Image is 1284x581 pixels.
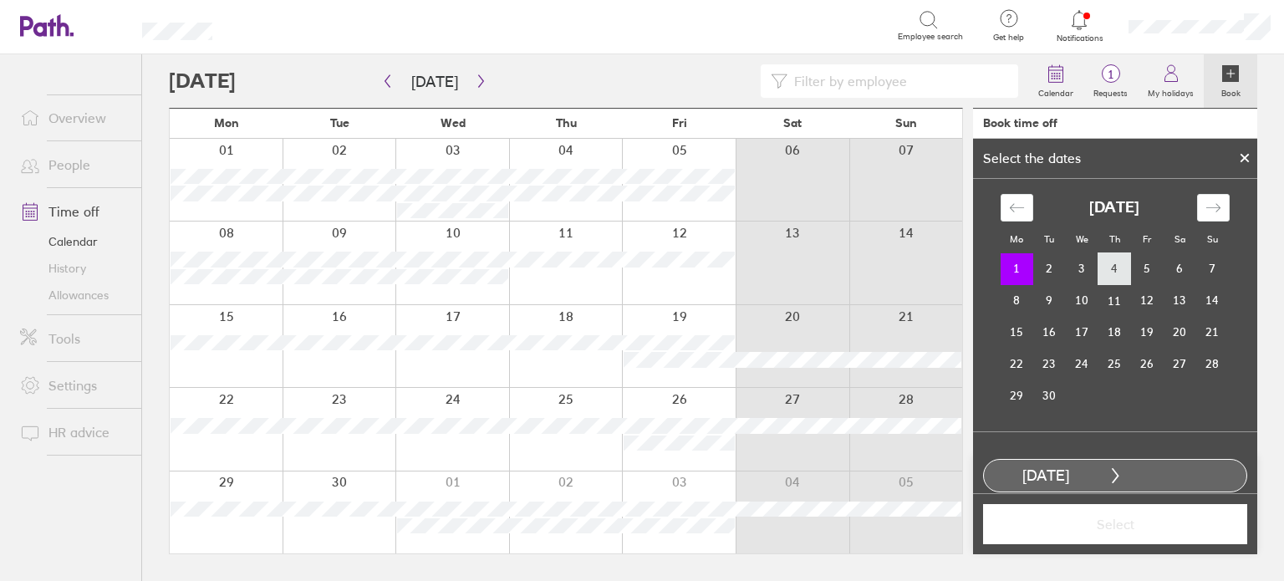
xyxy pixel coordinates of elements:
a: HR advice [7,415,141,449]
label: Calendar [1028,84,1083,99]
span: Tue [330,116,349,130]
td: Choose Saturday, September 27, 2025 as your check-out date. It’s available. [1164,349,1196,380]
td: Choose Monday, September 22, 2025 as your check-out date. It’s available. [1001,349,1033,380]
td: Choose Friday, September 19, 2025 as your check-out date. It’s available. [1131,317,1164,349]
td: Choose Tuesday, September 9, 2025 as your check-out date. It’s available. [1033,285,1066,317]
td: Choose Wednesday, September 10, 2025 as your check-out date. It’s available. [1066,285,1098,317]
input: Filter by employee [787,65,1008,97]
span: Select [995,517,1236,532]
td: Choose Thursday, September 11, 2025 as your check-out date. It’s available. [1098,285,1131,317]
a: Calendar [1028,54,1083,108]
td: Choose Sunday, September 21, 2025 as your check-out date. It’s available. [1196,317,1229,349]
div: [DATE] [984,467,1108,485]
span: Mon [214,116,239,130]
div: Move forward to switch to the next month. [1197,194,1230,222]
small: We [1076,233,1088,245]
a: People [7,148,141,181]
td: Choose Thursday, September 25, 2025 as your check-out date. It’s available. [1098,349,1131,380]
small: Fr [1143,233,1151,245]
a: Settings [7,369,141,402]
td: Choose Wednesday, September 3, 2025 as your check-out date. It’s available. [1066,253,1098,285]
td: Choose Saturday, September 13, 2025 as your check-out date. It’s available. [1164,285,1196,317]
span: 1 [1083,68,1138,81]
a: My holidays [1138,54,1204,108]
td: Choose Tuesday, September 16, 2025 as your check-out date. It’s available. [1033,317,1066,349]
a: Tools [7,322,141,355]
td: Choose Thursday, September 18, 2025 as your check-out date. It’s available. [1098,317,1131,349]
td: Choose Tuesday, September 2, 2025 as your check-out date. It’s available. [1033,253,1066,285]
a: History [7,255,141,282]
span: Sun [895,116,917,130]
td: Choose Saturday, September 6, 2025 as your check-out date. It’s available. [1164,253,1196,285]
td: Choose Tuesday, September 30, 2025 as your check-out date. It’s available. [1033,380,1066,412]
td: Choose Friday, September 5, 2025 as your check-out date. It’s available. [1131,253,1164,285]
span: Employee search [898,32,963,42]
a: Allowances [7,282,141,308]
label: Requests [1083,84,1138,99]
a: Notifications [1052,8,1107,43]
div: Calendar [982,179,1248,431]
a: Calendar [7,228,141,255]
span: Wed [441,116,466,130]
a: 1Requests [1083,54,1138,108]
div: Select the dates [973,150,1091,166]
div: Move backward to switch to the previous month. [1001,194,1033,222]
div: Search [257,18,300,33]
label: My holidays [1138,84,1204,99]
td: Choose Wednesday, September 17, 2025 as your check-out date. It’s available. [1066,317,1098,349]
td: Choose Wednesday, September 24, 2025 as your check-out date. It’s available. [1066,349,1098,380]
td: Choose Sunday, September 28, 2025 as your check-out date. It’s available. [1196,349,1229,380]
small: Sa [1174,233,1185,245]
td: Choose Friday, September 26, 2025 as your check-out date. It’s available. [1131,349,1164,380]
button: Select [983,504,1247,544]
td: Choose Sunday, September 14, 2025 as your check-out date. It’s available. [1196,285,1229,317]
span: Notifications [1052,33,1107,43]
span: Sat [783,116,802,130]
small: Mo [1010,233,1023,245]
span: Fri [672,116,687,130]
td: Selected as start date. Monday, September 1, 2025 [1001,253,1033,285]
small: Su [1207,233,1218,245]
td: Choose Sunday, September 7, 2025 as your check-out date. It’s available. [1196,253,1229,285]
strong: [DATE] [1089,199,1139,217]
td: Choose Monday, September 15, 2025 as your check-out date. It’s available. [1001,317,1033,349]
a: Book [1204,54,1257,108]
a: Time off [7,195,141,228]
td: Choose Tuesday, September 23, 2025 as your check-out date. It’s available. [1033,349,1066,380]
button: [DATE] [398,68,471,95]
td: Choose Saturday, September 20, 2025 as your check-out date. It’s available. [1164,317,1196,349]
td: Choose Thursday, September 4, 2025 as your check-out date. It’s available. [1098,253,1131,285]
td: Choose Friday, September 12, 2025 as your check-out date. It’s available. [1131,285,1164,317]
a: Overview [7,101,141,135]
label: Book [1211,84,1251,99]
div: Book time off [983,116,1057,130]
td: Choose Monday, September 8, 2025 as your check-out date. It’s available. [1001,285,1033,317]
small: Th [1109,233,1120,245]
span: Get help [981,33,1036,43]
td: Choose Monday, September 29, 2025 as your check-out date. It’s available. [1001,380,1033,412]
small: Tu [1044,233,1054,245]
span: Thu [556,116,577,130]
